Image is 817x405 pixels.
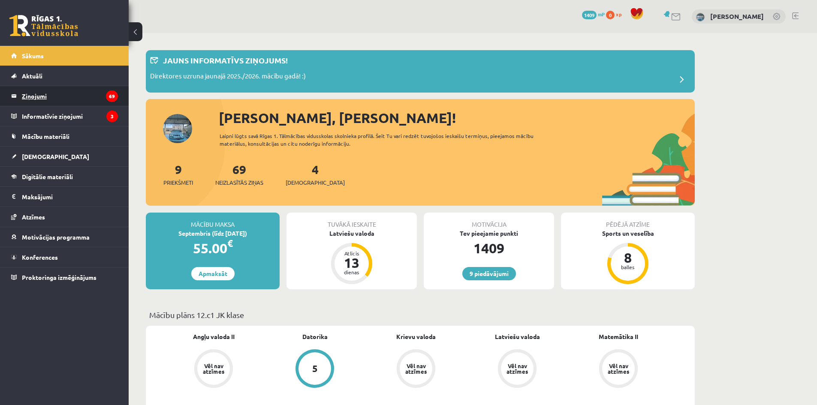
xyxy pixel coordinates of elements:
span: Digitālie materiāli [22,173,73,180]
a: Angļu valoda II [193,332,235,341]
div: Atlicis [339,251,365,256]
span: 1409 [582,11,597,19]
p: Direktores uzruna jaunajā 2025./2026. mācību gadā! :) [150,71,306,83]
div: Mācību maksa [146,213,280,229]
a: Mācību materiāli [11,126,118,146]
div: Vēl nav atzīmes [606,363,630,374]
a: Informatīvie ziņojumi3 [11,106,118,126]
span: Motivācijas programma [22,233,90,241]
div: Tev pieejamie punkti [424,229,554,238]
a: Motivācijas programma [11,227,118,247]
a: 9Priekšmeti [163,162,193,187]
a: 5 [264,349,365,390]
div: balles [615,264,641,270]
div: Pēdējā atzīme [561,213,695,229]
a: Maksājumi [11,187,118,207]
a: [DEMOGRAPHIC_DATA] [11,147,118,166]
div: Septembris (līdz [DATE]) [146,229,280,238]
span: Neizlasītās ziņas [215,178,263,187]
a: Konferences [11,247,118,267]
a: Vēl nav atzīmes [467,349,568,390]
div: 13 [339,256,365,270]
a: Ziņojumi69 [11,86,118,106]
span: 0 [606,11,615,19]
span: [DEMOGRAPHIC_DATA] [286,178,345,187]
a: Jauns informatīvs ziņojums! Direktores uzruna jaunajā 2025./2026. mācību gadā! :) [150,54,690,88]
span: Proktoringa izmēģinājums [22,273,96,281]
div: 1409 [424,238,554,258]
a: Vēl nav atzīmes [568,349,669,390]
a: Datorika [302,332,328,341]
a: 4[DEMOGRAPHIC_DATA] [286,162,345,187]
a: Proktoringa izmēģinājums [11,267,118,287]
div: dienas [339,270,365,275]
a: Latviešu valoda Atlicis 13 dienas [286,229,417,285]
div: Latviešu valoda [286,229,417,238]
div: Laipni lūgts savā Rīgas 1. Tālmācības vidusskolas skolnieka profilā. Šeit Tu vari redzēt tuvojošo... [220,132,549,147]
a: Krievu valoda [396,332,436,341]
a: Apmaksāt [191,267,235,280]
img: Santis Aleinikovs [696,13,705,21]
a: 69Neizlasītās ziņas [215,162,263,187]
span: Aktuāli [22,72,42,80]
a: Vēl nav atzīmes [163,349,264,390]
a: Latviešu valoda [495,332,540,341]
span: Atzīmes [22,213,45,221]
div: 55.00 [146,238,280,258]
span: € [227,237,233,249]
div: Vēl nav atzīmes [505,363,529,374]
div: Vēl nav atzīmes [202,363,226,374]
span: Priekšmeti [163,178,193,187]
p: Mācību plāns 12.c1 JK klase [149,309,691,321]
p: Jauns informatīvs ziņojums! [163,54,288,66]
i: 3 [106,111,118,122]
a: Aktuāli [11,66,118,86]
a: 1409 mP [582,11,605,18]
i: 69 [106,90,118,102]
a: 0 xp [606,11,626,18]
legend: Ziņojumi [22,86,118,106]
span: xp [616,11,621,18]
span: Konferences [22,253,58,261]
div: Sports un veselība [561,229,695,238]
a: [PERSON_NAME] [710,12,764,21]
div: Vēl nav atzīmes [404,363,428,374]
span: mP [598,11,605,18]
a: Digitālie materiāli [11,167,118,186]
a: Matemātika II [599,332,638,341]
span: Sākums [22,52,44,60]
div: [PERSON_NAME], [PERSON_NAME]! [219,108,695,128]
span: [DEMOGRAPHIC_DATA] [22,153,89,160]
span: Mācību materiāli [22,132,69,140]
a: Rīgas 1. Tālmācības vidusskola [9,15,78,36]
a: Vēl nav atzīmes [365,349,467,390]
div: Tuvākā ieskaite [286,213,417,229]
a: Sākums [11,46,118,66]
a: Sports un veselība 8 balles [561,229,695,285]
legend: Informatīvie ziņojumi [22,106,118,126]
legend: Maksājumi [22,187,118,207]
div: 5 [312,364,318,373]
a: Atzīmes [11,207,118,227]
div: Motivācija [424,213,554,229]
div: 8 [615,251,641,264]
a: 9 piedāvājumi [462,267,516,280]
